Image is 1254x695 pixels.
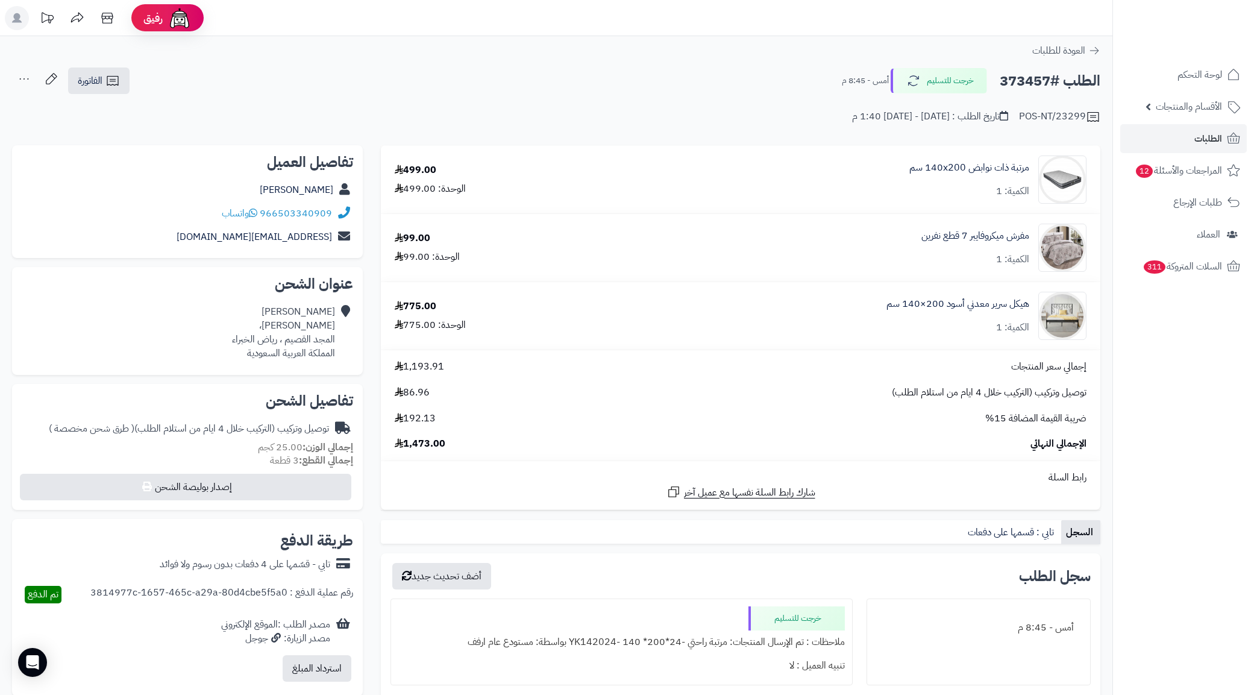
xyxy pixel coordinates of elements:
a: العملاء [1120,220,1247,249]
div: تنبيه العميل : لا [398,654,845,678]
span: الأقسام والمنتجات [1156,98,1222,115]
span: الإجمالي النهائي [1030,437,1086,451]
img: logo-2.png [1172,32,1243,57]
h2: تفاصيل العميل [22,155,353,169]
strong: إجمالي الوزن: [303,440,353,454]
strong: إجمالي القطع: [299,453,353,468]
a: واتساب [222,206,257,221]
div: الكمية: 1 [996,321,1029,335]
div: رقم عملية الدفع : 3814977c-1657-465c-a29a-80d4cbe5f5a0 [90,586,353,603]
span: 311 [1144,260,1165,274]
div: ملاحظات : تم الإرسال المنتجات: مرتبة راحتي -24*200* 140 -YK142024 بواسطة: مستودع عام ارفف [398,631,845,654]
div: POS-NT/23299 [1019,110,1100,124]
span: 86.96 [395,386,430,400]
span: المراجعات والأسئلة [1135,162,1222,179]
a: مفرش ميكروفايبر 7 قطع نفرين [921,229,1029,243]
a: السلات المتروكة311 [1120,252,1247,281]
span: الفاتورة [78,74,102,88]
div: 499.00 [395,163,436,177]
div: الكمية: 1 [996,184,1029,198]
span: تم الدفع [28,587,58,602]
a: الفاتورة [68,68,130,94]
a: طلبات الإرجاع [1120,188,1247,217]
div: الكمية: 1 [996,253,1029,266]
span: 1,473.00 [395,437,445,451]
a: العودة للطلبات [1032,43,1100,58]
span: إجمالي سعر المنتجات [1011,360,1086,374]
span: رفيق [143,11,163,25]
button: استرداد المبلغ [283,655,351,682]
h2: الطلب #373457 [1000,69,1100,93]
span: السلات المتروكة [1143,258,1222,275]
a: [PERSON_NAME] [260,183,333,197]
button: أضف تحديث جديد [392,563,491,590]
span: توصيل وتركيب (التركيب خلال 4 ايام من استلام الطلب) [892,386,1086,400]
span: ( طرق شحن مخصصة ) [49,421,134,436]
span: طلبات الإرجاع [1173,194,1222,211]
div: تابي - قسّمها على 4 دفعات بدون رسوم ولا فوائد [160,558,330,571]
a: شارك رابط السلة نفسها مع عميل آخر [666,485,815,500]
div: مصدر الزيارة: جوجل [221,632,330,646]
span: 192.13 [395,412,436,426]
img: 1752909048-1-90x90.jpg [1039,224,1086,272]
div: مصدر الطلب :الموقع الإلكتروني [221,618,330,646]
span: لوحة التحكم [1177,66,1222,83]
button: إصدار بوليصة الشحن [20,474,351,500]
button: خرجت للتسليم [891,68,987,93]
a: 966503340909 [260,206,332,221]
div: 775.00 [395,300,436,313]
div: الوحدة: 499.00 [395,182,466,196]
div: خرجت للتسليم [748,606,845,631]
span: 1,193.91 [395,360,444,374]
h2: تفاصيل الشحن [22,394,353,408]
div: Open Intercom Messenger [18,648,47,677]
a: المراجعات والأسئلة12 [1120,156,1247,185]
a: مرتبة ذات نوابض 140x200 سم [909,161,1029,175]
a: هيكل سرير معدني أسود 200×140 سم [886,297,1029,311]
div: [PERSON_NAME] [PERSON_NAME]، المجد القصيم ، رياض الخبراء المملكة العربية السعودية [232,305,335,360]
small: 3 قطعة [270,453,353,468]
a: الطلبات [1120,124,1247,153]
span: الطلبات [1194,130,1222,147]
span: ضريبة القيمة المضافة 15% [985,412,1086,426]
div: الوحدة: 775.00 [395,318,466,332]
img: ai-face.png [168,6,192,30]
span: شارك رابط السلة نفسها مع عميل آخر [684,486,815,500]
span: 12 [1136,165,1153,178]
span: العملاء [1197,226,1220,243]
a: [EMAIL_ADDRESS][DOMAIN_NAME] [177,230,332,244]
div: رابط السلة [386,471,1096,485]
h3: سجل الطلب [1019,569,1091,583]
div: تاريخ الطلب : [DATE] - [DATE] 1:40 م [852,110,1008,124]
span: العودة للطلبات [1032,43,1085,58]
h2: عنوان الشحن [22,277,353,291]
div: 99.00 [395,231,430,245]
a: تابي : قسمها على دفعات [963,520,1061,544]
a: تحديثات المنصة [32,6,62,33]
small: أمس - 8:45 م [842,75,889,87]
img: 1754548311-010101030003-90x90.jpg [1039,292,1086,340]
h2: طريقة الدفع [280,533,353,548]
div: توصيل وتركيب (التركيب خلال 4 ايام من استلام الطلب) [49,422,329,436]
small: 25.00 كجم [258,440,353,454]
img: 1702551583-26-90x90.jpg [1039,156,1086,204]
div: الوحدة: 99.00 [395,250,460,264]
div: أمس - 8:45 م [874,616,1083,640]
a: السجل [1061,520,1100,544]
a: لوحة التحكم [1120,60,1247,89]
